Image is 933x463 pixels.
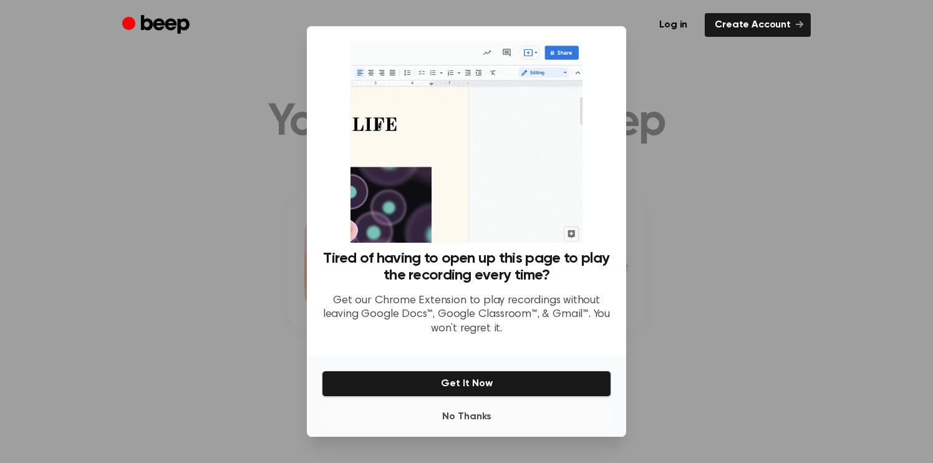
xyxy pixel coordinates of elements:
[322,250,611,284] h3: Tired of having to open up this page to play the recording every time?
[122,13,193,37] a: Beep
[322,294,611,336] p: Get our Chrome Extension to play recordings without leaving Google Docs™, Google Classroom™, & Gm...
[350,41,582,243] img: Beep extension in action
[322,371,611,397] button: Get It Now
[649,13,697,37] a: Log in
[705,13,811,37] a: Create Account
[322,404,611,429] button: No Thanks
